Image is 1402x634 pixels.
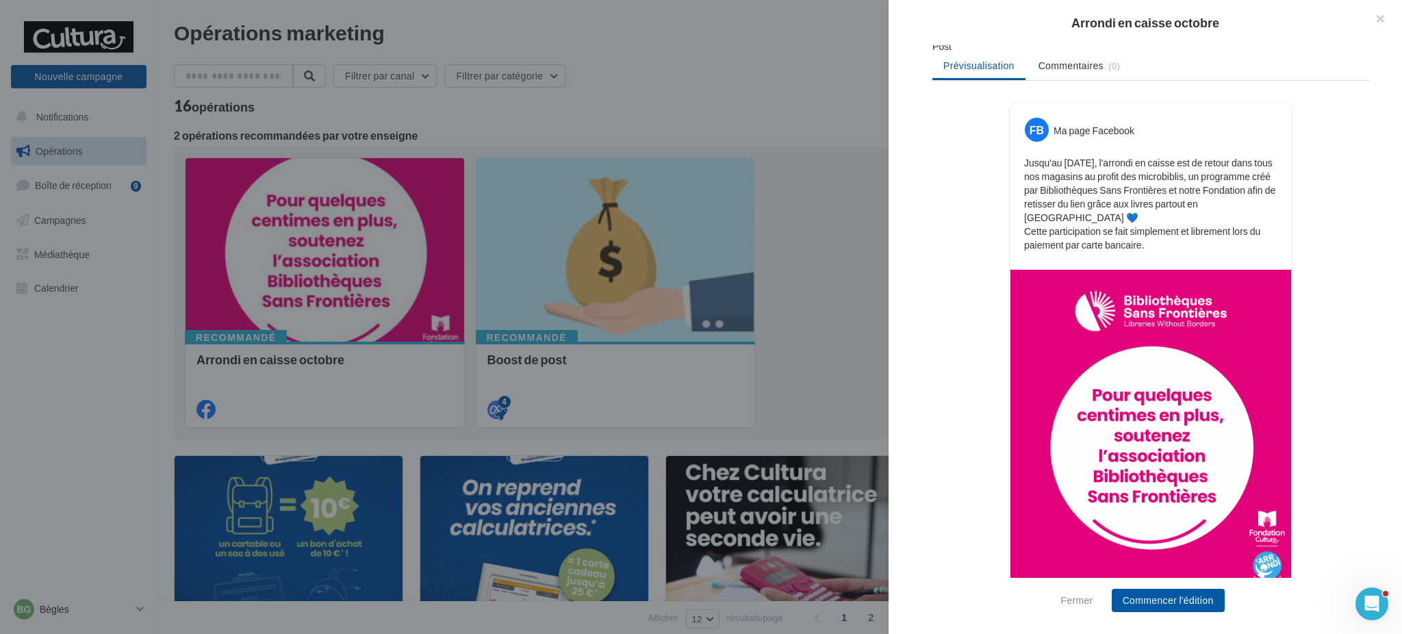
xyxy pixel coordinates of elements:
[910,16,1380,29] div: Arrondi en caisse octobre
[1025,118,1049,142] div: FB
[1108,60,1120,71] span: (0)
[1054,124,1134,138] div: Ma page Facebook
[1055,592,1098,609] button: Fermer
[1038,59,1104,73] span: Commentaires
[1355,587,1388,620] iframe: Intercom live chat
[1112,589,1225,612] button: Commencer l'édition
[932,40,1369,53] div: Post
[1024,156,1277,252] p: Jusqu'au [DATE], l'arrondi en caisse est de retour dans tous nos magasins au profit des microbibl...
